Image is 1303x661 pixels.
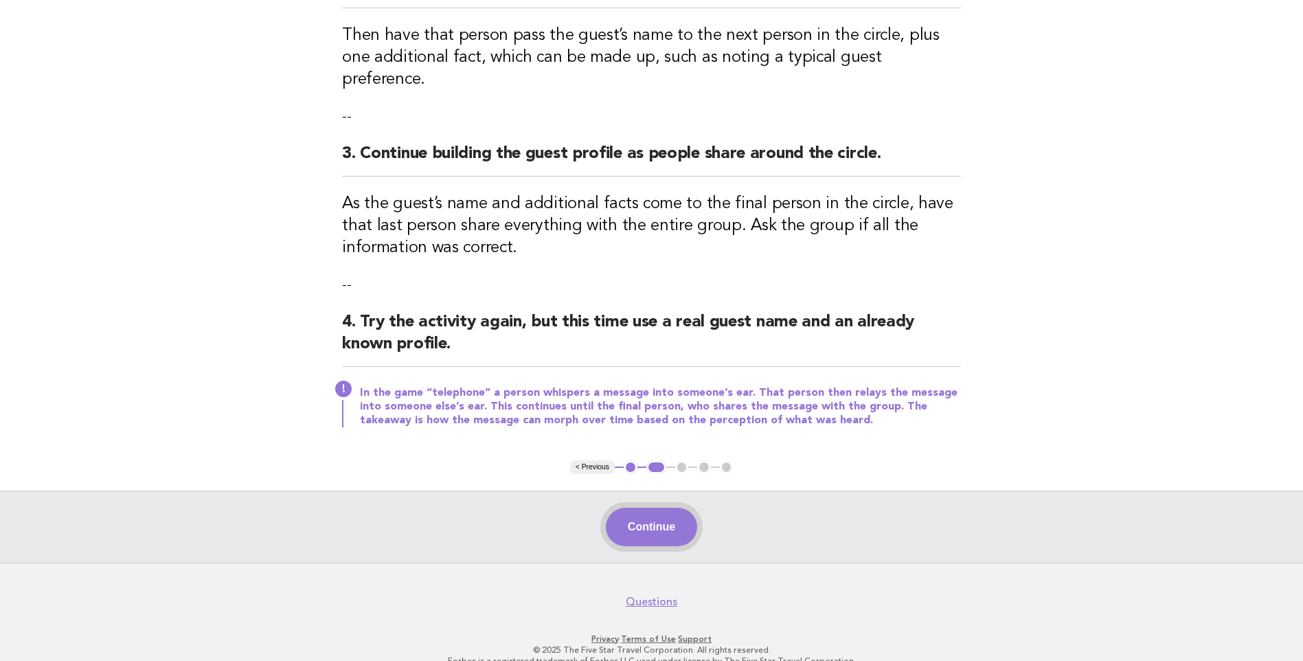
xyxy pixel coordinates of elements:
[621,634,676,644] a: Terms of Use
[360,386,961,427] p: In the game “telephone” a person whispers a message into someone’s ear. That person then relays t...
[342,25,961,91] h3: Then have that person pass the guest’s name to the next person in the circle, plus one additional...
[624,460,637,474] button: 1
[231,634,1072,645] p: · ·
[646,460,666,474] button: 2
[231,645,1072,656] p: © 2025 The Five Star Travel Corporation. All rights reserved.
[342,143,961,177] h2: 3. Continue building the guest profile as people share around the circle.
[591,634,619,644] a: Privacy
[342,311,961,367] h2: 4. Try the activity again, but this time use a real guest name and an already known profile.
[626,595,677,609] a: Questions
[570,460,615,474] button: < Previous
[342,276,961,295] p: --
[342,107,961,126] p: --
[342,193,961,259] h3: As the guest’s name and additional facts come to the final person in the circle, have that last p...
[606,508,697,546] button: Continue
[678,634,712,644] a: Support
